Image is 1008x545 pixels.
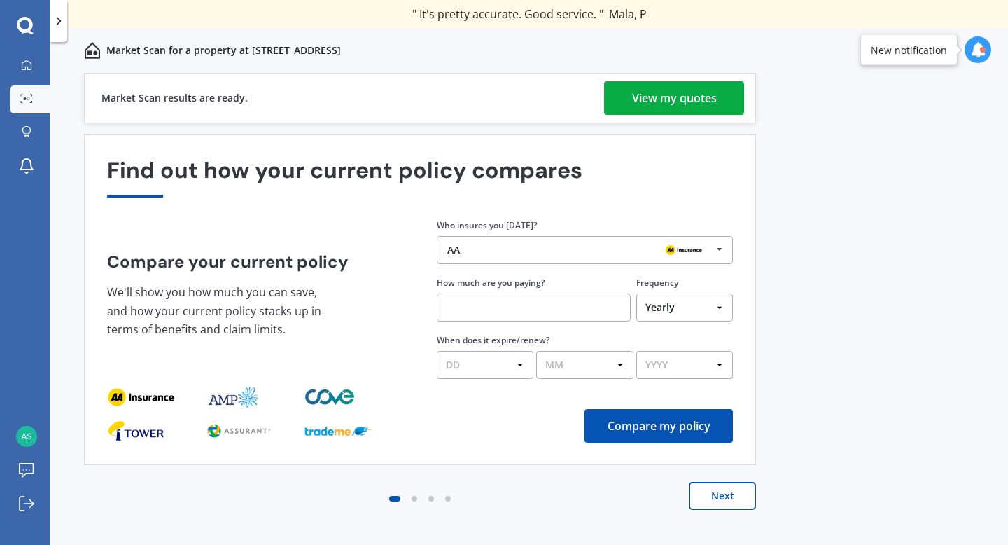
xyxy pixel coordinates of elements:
h4: Compare your current policy [107,252,403,272]
div: New notification [871,43,947,57]
button: Compare my policy [584,409,733,443]
div: AA [447,245,460,255]
div: View my quotes [632,81,717,115]
a: View my quotes [604,81,744,115]
div: Find out how your current policy compares [107,158,733,198]
label: How much are you paying? [437,277,545,289]
div: Market Scan results are ready. [101,74,248,123]
img: provider_logo_1 [206,386,260,408]
img: provider_logo_2 [304,386,358,408]
label: When does it expire/renew? [437,334,549,346]
img: home-and-contents.b802091223b8502ef2dd.svg [84,42,101,59]
img: AA.webp [661,242,706,258]
img: 189afe17fbb55296682d1b4c8ae719a5 [16,426,37,447]
img: provider_logo_1 [206,420,273,442]
p: We'll show you how much you can save, and how your current policy stacks up in terms of benefits ... [107,283,331,339]
p: Market Scan for a property at [STREET_ADDRESS] [106,43,341,57]
label: Who insures you [DATE]? [437,219,537,231]
img: provider_logo_0 [107,386,174,408]
img: provider_logo_0 [107,420,164,442]
button: Next [689,482,756,510]
label: Frequency [636,277,678,289]
img: provider_logo_2 [304,420,372,442]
